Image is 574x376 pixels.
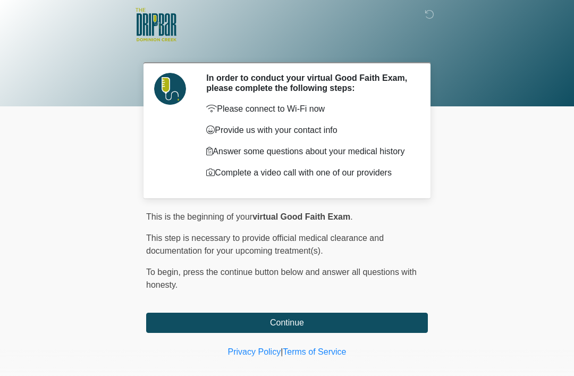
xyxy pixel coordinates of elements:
p: Answer some questions about your medical history [206,145,412,158]
a: | [281,347,283,356]
span: This is the beginning of your [146,212,252,221]
h2: In order to conduct your virtual Good Faith Exam, please complete the following steps: [206,73,412,93]
span: To begin, [146,268,183,277]
p: Provide us with your contact info [206,124,412,137]
a: Privacy Policy [228,347,281,356]
p: Please connect to Wi-Fi now [206,103,412,115]
a: Terms of Service [283,347,346,356]
p: Complete a video call with one of our providers [206,166,412,179]
strong: virtual Good Faith Exam [252,212,350,221]
button: Continue [146,313,428,333]
span: This step is necessary to provide official medical clearance and documentation for your upcoming ... [146,233,384,255]
img: Agent Avatar [154,73,186,105]
span: . [350,212,352,221]
img: The DRIPBaR - San Antonio Dominion Creek Logo [136,8,176,43]
span: press the continue button below and answer all questions with honesty. [146,268,417,289]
